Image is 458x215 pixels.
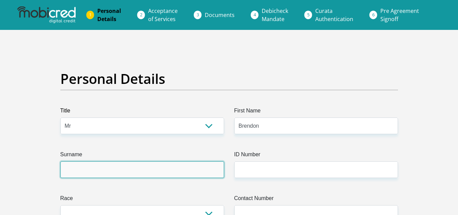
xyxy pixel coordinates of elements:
a: PersonalDetails [92,4,126,26]
span: Documents [205,11,235,19]
span: Pre Agreement Signoff [380,7,419,23]
input: First Name [234,118,398,134]
label: Race [60,194,224,205]
a: Acceptanceof Services [143,4,183,26]
a: Documents [199,8,240,22]
a: CurataAuthentication [310,4,359,26]
label: Contact Number [234,194,398,205]
label: Title [60,107,224,118]
span: Curata Authentication [315,7,353,23]
label: First Name [234,107,398,118]
label: ID Number [234,150,398,161]
span: Debicheck Mandate [262,7,288,23]
input: Surname [60,161,224,178]
label: Surname [60,150,224,161]
span: Personal Details [97,7,121,23]
a: Pre AgreementSignoff [375,4,424,26]
h2: Personal Details [60,71,398,87]
a: DebicheckMandate [256,4,294,26]
input: ID Number [234,161,398,178]
img: mobicred logo [17,6,76,23]
span: Acceptance of Services [148,7,178,23]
